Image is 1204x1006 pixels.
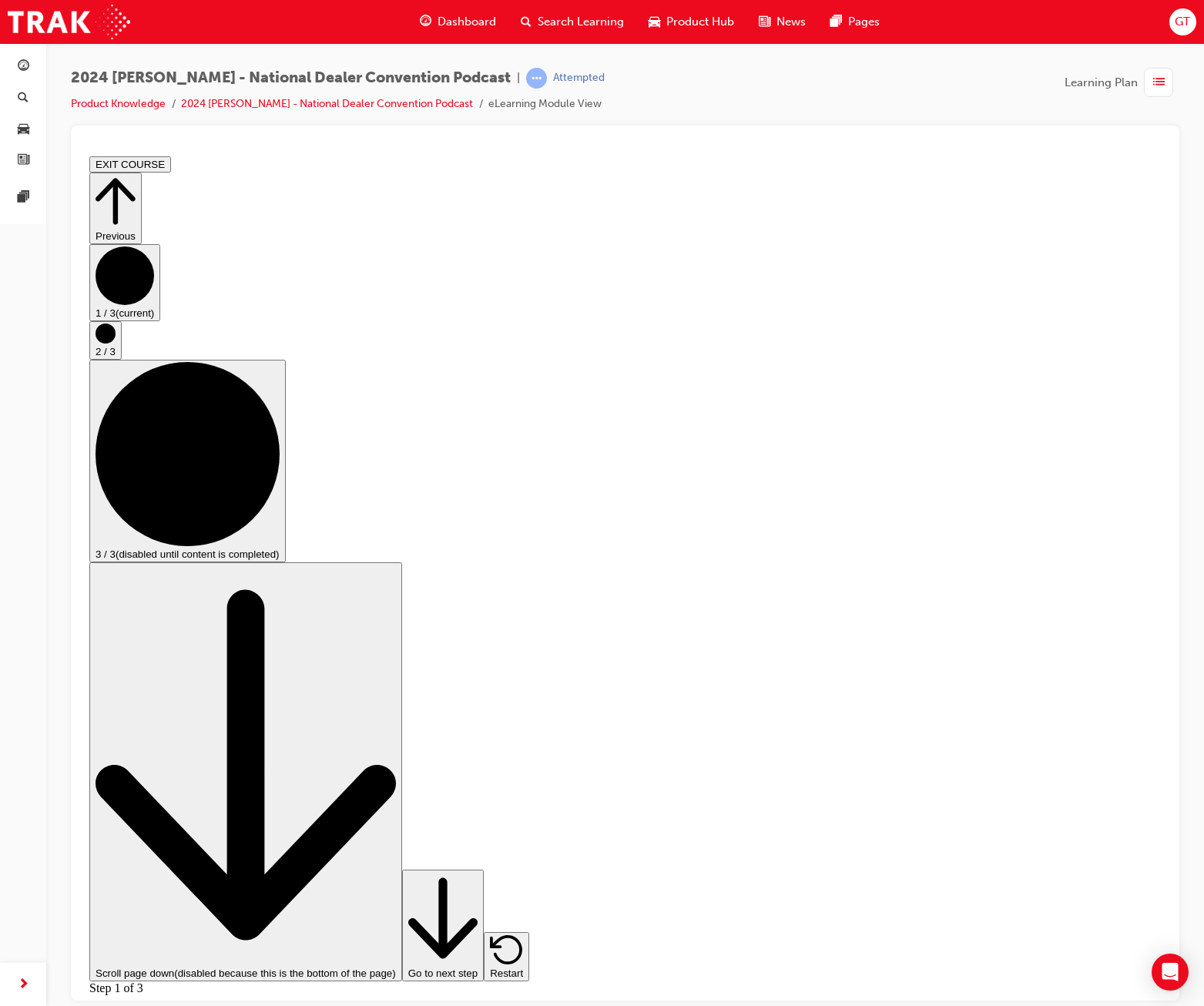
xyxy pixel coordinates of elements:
[759,12,770,32] span: news-icon
[12,196,32,207] span: 2 / 3
[1153,73,1165,92] span: list-icon
[12,817,313,829] span: Scroll page down
[521,12,532,32] span: search-icon
[636,6,746,38] a: car-iconProduct Hub
[553,71,605,86] div: Attempted
[1065,74,1138,92] span: Learning Plan
[18,975,29,994] span: next-icon
[818,6,892,38] a: pages-iconPages
[32,398,196,410] span: (disabled until content is completed)
[830,12,842,32] span: pages-icon
[325,817,394,829] span: Go to next step
[6,22,59,94] button: Previous
[18,92,29,106] span: search-icon
[6,171,39,210] button: 2 / 3
[776,13,806,31] span: News
[12,80,52,92] span: Previous
[488,96,602,113] li: eLearning Module View
[508,6,636,38] a: search-iconSearch Learning
[12,157,32,169] span: 1 / 3
[848,13,880,31] span: Pages
[1169,8,1196,35] button: GT
[666,13,734,31] span: Product Hub
[18,154,29,168] span: news-icon
[181,97,473,110] a: 2024 [PERSON_NAME] - National Dealer Convention Podcast
[649,12,660,32] span: car-icon
[71,97,166,110] a: Product Knowledge
[18,60,29,74] span: guage-icon
[407,817,440,829] span: Restart
[1175,13,1190,31] span: GT
[420,12,431,32] span: guage-icon
[6,22,1078,831] div: Step controls
[407,6,508,38] a: guage-iconDashboard
[6,831,1078,845] div: Step 1 of 3
[6,94,77,171] button: 1 / 3(current)
[18,191,29,205] span: pages-icon
[6,210,203,412] button: 3 / 3(disabled until content is completed)
[1065,68,1179,97] button: Learning Plan
[1152,954,1189,991] div: Open Intercom Messenger
[8,5,130,39] img: Trak
[746,6,818,38] a: news-iconNews
[18,122,29,136] span: car-icon
[32,157,71,169] span: (current)
[71,69,511,87] span: 2024 [PERSON_NAME] - National Dealer Convention Podcast
[12,398,32,410] span: 3 / 3
[517,69,520,87] span: |
[538,13,624,31] span: Search Learning
[91,817,312,829] span: (disabled because this is the bottom of the page)
[526,68,547,89] span: learningRecordVerb_ATTEMPT-icon
[319,719,401,831] button: Go to next step
[438,13,496,31] span: Dashboard
[6,6,88,22] button: EXIT COURSE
